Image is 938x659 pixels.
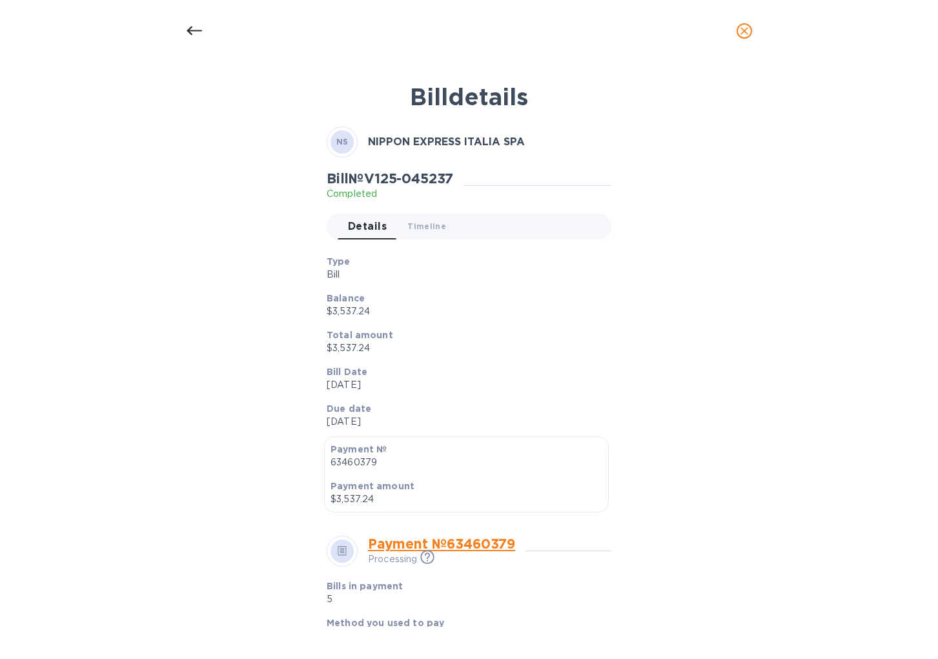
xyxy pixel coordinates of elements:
[327,341,601,355] p: $3,537.24
[327,187,453,201] p: Completed
[368,553,417,566] p: Processing
[327,618,444,628] b: Method you used to pay
[331,492,602,506] p: $3,537.24
[410,83,528,111] b: Bill details
[368,136,525,148] b: NIPPON EXPRESS ITALIA SPA
[348,218,387,236] span: Details
[327,330,393,340] b: Total amount
[327,415,601,429] p: [DATE]
[327,293,365,303] b: Balance
[407,219,446,233] span: Timeline
[331,456,602,469] p: 63460379
[327,593,509,606] p: 5
[327,378,601,392] p: [DATE]
[327,367,367,377] b: Bill Date
[327,305,601,318] p: $3,537.24
[368,536,515,552] a: Payment № 63460379
[327,170,453,187] h2: Bill № V125-045237
[336,137,349,147] b: NS
[327,581,403,591] b: Bills in payment
[327,256,351,267] b: Type
[331,481,414,491] b: Payment amount
[331,444,387,454] b: Payment №
[327,403,371,414] b: Due date
[729,15,760,46] button: close
[327,268,601,281] p: Bill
